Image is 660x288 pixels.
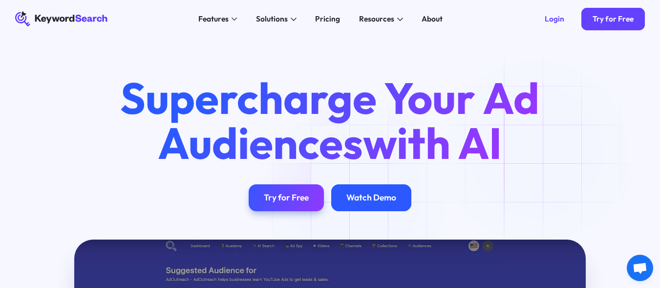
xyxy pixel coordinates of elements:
[198,13,229,24] div: Features
[627,255,653,281] div: Open chat
[593,14,634,23] div: Try for Free
[256,13,288,24] div: Solutions
[533,8,575,31] a: Login
[315,13,340,24] div: Pricing
[103,76,557,166] h1: Supercharge Your Ad Audiences
[422,13,443,24] div: About
[545,14,564,23] div: Login
[310,11,346,26] a: Pricing
[249,184,324,211] a: Try for Free
[363,115,502,170] span: with AI
[416,11,448,26] a: About
[264,193,309,203] div: Try for Free
[581,8,645,31] a: Try for Free
[346,193,396,203] div: Watch Demo
[359,13,394,24] div: Resources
